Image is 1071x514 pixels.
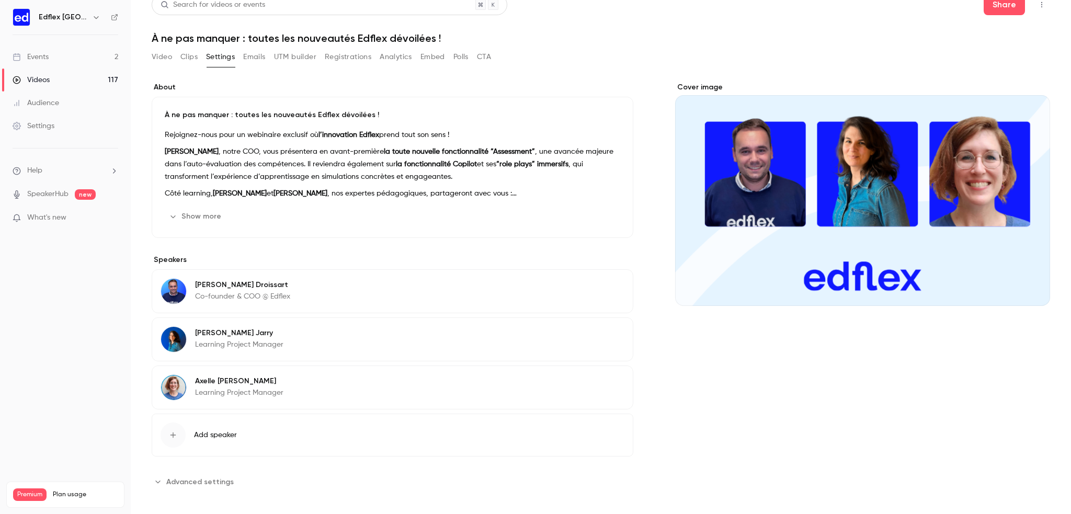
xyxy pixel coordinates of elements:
strong: la fonctionnalité Copilot [396,161,477,168]
button: Analytics [380,49,412,65]
button: Emails [243,49,265,65]
p: Côté learning, et , nos expertes pédagogiques, partageront avec vous : [165,187,620,200]
span: Add speaker [194,430,237,440]
button: CTA [477,49,491,65]
strong: [PERSON_NAME] [165,148,219,155]
strong: [PERSON_NAME] [274,190,327,197]
span: Premium [13,488,47,501]
button: Embed [420,49,445,65]
button: Clips [180,49,198,65]
p: Learning Project Manager [195,339,283,350]
section: Advanced settings [152,473,633,490]
div: Emilie Jarry[PERSON_NAME] JarryLearning Project Manager [152,317,633,361]
span: Advanced settings [166,476,234,487]
img: Raphaël Droissart [161,279,186,304]
span: new [75,189,96,200]
img: Emilie Jarry [161,327,186,352]
button: UTM builder [274,49,316,65]
strong: la toute nouvelle fonctionnalité “Assessment” [384,148,535,155]
label: Speakers [152,255,633,265]
strong: [PERSON_NAME] [213,190,267,197]
button: Polls [453,49,469,65]
h6: Edflex [GEOGRAPHIC_DATA] [39,12,88,22]
img: Axelle Paulus [161,375,186,400]
button: Show more [165,208,227,225]
label: Cover image [675,82,1050,93]
p: Co-founder & COO @ Edflex [195,291,290,302]
p: Axelle [PERSON_NAME] [195,376,283,386]
button: Advanced settings [152,473,240,490]
div: Videos [13,75,50,85]
h1: À ne pas manquer : toutes les nouveautés Edflex dévoilées ! [152,32,1050,44]
span: Help [27,165,42,176]
p: , notre COO, vous présentera en avant-première , une avancée majeure dans l’auto-évaluation des c... [165,145,620,183]
button: Add speaker [152,414,633,456]
p: Learning Project Manager [195,387,283,398]
button: Video [152,49,172,65]
p: [PERSON_NAME] Jarry [195,328,283,338]
iframe: Noticeable Trigger [106,213,118,223]
strong: l’innovation Edflex [318,131,379,139]
section: Cover image [675,82,1050,306]
label: About [152,82,633,93]
span: What's new [27,212,66,223]
button: Registrations [325,49,371,65]
button: Settings [206,49,235,65]
li: help-dropdown-opener [13,165,118,176]
p: Rejoignez-nous pour un webinaire exclusif où prend tout son sens ! [165,129,620,141]
img: Edflex France [13,9,30,26]
div: Audience [13,98,59,108]
div: Axelle PaulusAxelle [PERSON_NAME]Learning Project Manager [152,365,633,409]
strong: “role plays” immersifs [496,161,568,168]
div: Settings [13,121,54,131]
span: Plan usage [53,490,118,499]
div: Events [13,52,49,62]
div: Raphaël Droissart[PERSON_NAME] DroissartCo-founder & COO @ Edflex [152,269,633,313]
p: [PERSON_NAME] Droissart [195,280,290,290]
p: À ne pas manquer : toutes les nouveautés Edflex dévoilées ! [165,110,620,120]
a: SpeakerHub [27,189,69,200]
